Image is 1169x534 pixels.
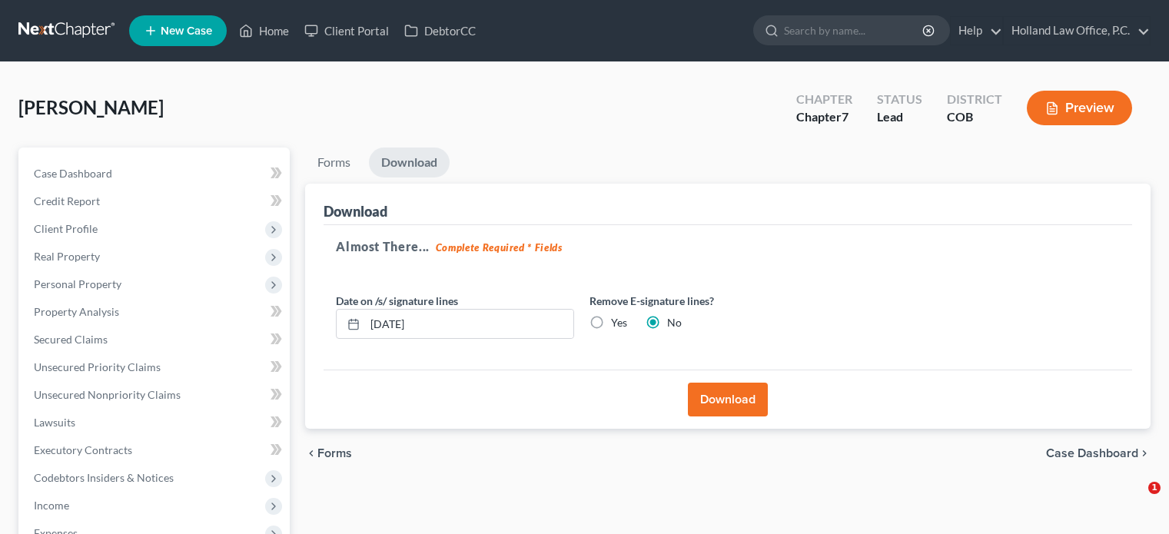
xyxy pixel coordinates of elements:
[317,447,352,459] span: Forms
[1046,447,1138,459] span: Case Dashboard
[22,381,290,409] a: Unsecured Nonpriority Claims
[297,17,397,45] a: Client Portal
[22,436,290,464] a: Executory Contracts
[34,499,69,512] span: Income
[34,416,75,429] span: Lawsuits
[305,447,317,459] i: chevron_left
[34,471,174,484] span: Codebtors Insiders & Notices
[1004,17,1150,45] a: Holland Law Office, P.C.
[18,96,164,118] span: [PERSON_NAME]
[796,91,852,108] div: Chapter
[231,17,297,45] a: Home
[34,360,161,373] span: Unsecured Priority Claims
[436,241,563,254] strong: Complete Required * Fields
[336,237,1120,256] h5: Almost There...
[336,293,458,309] label: Date on /s/ signature lines
[947,91,1002,108] div: District
[784,16,925,45] input: Search by name...
[397,17,483,45] a: DebtorCC
[1117,482,1154,519] iframe: Intercom live chat
[22,187,290,215] a: Credit Report
[34,333,108,346] span: Secured Claims
[305,447,373,459] button: chevron_left Forms
[324,202,387,221] div: Download
[877,91,922,108] div: Status
[34,388,181,401] span: Unsecured Nonpriority Claims
[611,315,627,330] label: Yes
[365,310,573,339] input: MM/DD/YYYY
[951,17,1002,45] a: Help
[1148,482,1161,494] span: 1
[305,148,363,177] a: Forms
[1046,447,1151,459] a: Case Dashboard chevron_right
[877,108,922,126] div: Lead
[22,353,290,381] a: Unsecured Priority Claims
[34,443,132,456] span: Executory Contracts
[1138,447,1151,459] i: chevron_right
[161,25,212,37] span: New Case
[589,293,828,309] label: Remove E-signature lines?
[34,167,112,180] span: Case Dashboard
[369,148,450,177] a: Download
[22,326,290,353] a: Secured Claims
[34,194,100,207] span: Credit Report
[22,298,290,326] a: Property Analysis
[796,108,852,126] div: Chapter
[34,250,100,263] span: Real Property
[1027,91,1132,125] button: Preview
[22,409,290,436] a: Lawsuits
[34,277,121,290] span: Personal Property
[667,315,682,330] label: No
[22,160,290,187] a: Case Dashboard
[947,108,1002,126] div: COB
[34,222,98,235] span: Client Profile
[34,305,119,318] span: Property Analysis
[688,383,768,416] button: Download
[842,109,849,124] span: 7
